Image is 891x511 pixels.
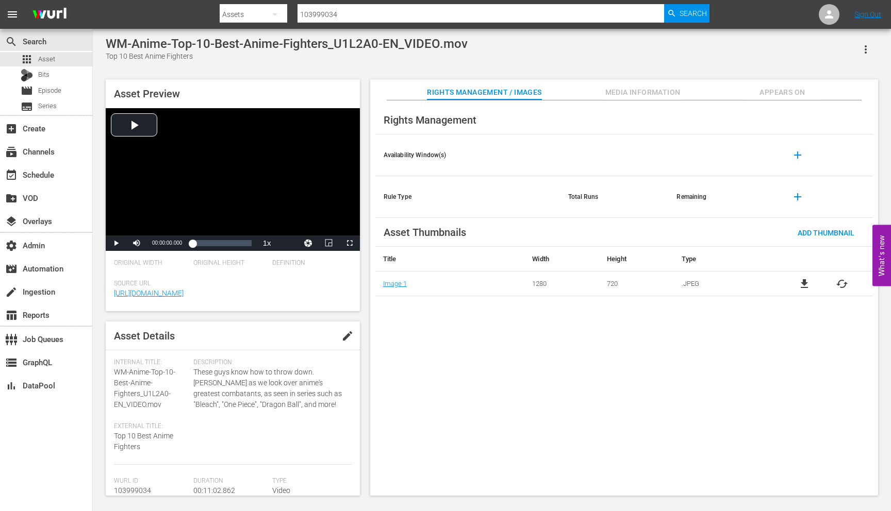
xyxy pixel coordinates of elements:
[5,286,18,298] span: Ingestion
[375,176,560,218] th: Rule Type
[114,422,188,431] span: External Title:
[114,477,188,485] span: Wurl Id
[257,235,277,251] button: Playback Rate
[427,86,541,99] span: Rights Management / Images
[114,259,188,267] span: Original Width
[791,191,804,203] span: add
[6,8,19,21] span: menu
[272,486,290,495] span: Video
[335,323,360,348] button: edit
[524,271,599,296] td: 1280
[5,123,18,135] span: Create
[375,247,525,271] th: Title
[664,4,709,23] button: Search
[5,146,18,158] span: Channels
[5,333,18,346] span: Job Queues
[114,368,175,408] span: WM-Anime-Top-10-Best-Anime-Fighters_U1L2A0-EN_VIDEO.mov
[193,359,346,367] span: Description:
[106,108,360,251] div: Video Player
[384,114,476,126] span: Rights Management
[680,4,707,23] span: Search
[384,226,466,239] span: Asset Thumbnails
[785,143,810,167] button: add
[106,51,468,62] div: Top 10 Best Anime Fighters
[298,235,319,251] button: Jump To Time
[668,176,777,218] th: Remaining
[106,37,468,51] div: WM-Anime-Top-10-Best-Anime-Fighters_U1L2A0-EN_VIDEO.mov
[192,240,251,246] div: Progress Bar
[5,380,18,392] span: DataPool
[193,259,268,267] span: Original Height
[5,169,18,181] span: Schedule
[21,53,33,65] span: Asset
[193,477,268,485] span: Duration
[193,367,346,410] span: These guys know how to throw down. [PERSON_NAME] as we look over anime's greatest combatants, as ...
[798,278,811,290] a: file_download
[38,101,57,111] span: Series
[21,100,33,113] span: Series
[114,88,180,100] span: Asset Preview
[272,477,346,485] span: Type
[599,271,674,296] td: 720
[375,134,560,176] th: Availability Window(s)
[599,247,674,271] th: Height
[114,289,184,297] a: [URL][DOMAIN_NAME]
[114,330,175,342] span: Asset Details
[126,235,147,251] button: Mute
[114,486,151,495] span: 103999034
[193,486,235,495] span: 00:11:02.862
[785,184,810,209] button: add
[38,86,61,96] span: Episode
[789,229,863,237] span: Add Thumbnail
[383,280,407,287] a: Image 1
[836,278,848,290] button: cached
[560,176,668,218] th: Total Runs
[341,330,354,342] span: edit
[744,86,821,99] span: Appears On
[674,247,773,271] th: Type
[339,235,360,251] button: Fullscreen
[272,259,346,267] span: Definition
[524,247,599,271] th: Width
[38,54,55,64] span: Asset
[5,309,18,321] span: Reports
[5,192,18,205] span: VOD
[789,223,863,242] button: Add Thumbnail
[25,3,74,27] img: ans4CAIJ8jUAAAAAAAAAAAAAAAAAAAAAAAAgQb4GAAAAAAAAAAAAAAAAAAAAAAAAJMjXAAAAAAAAAAAAAAAAAAAAAAAAgAT5G...
[791,149,804,161] span: add
[106,235,126,251] button: Play
[114,280,346,288] span: Source Url
[38,70,49,80] span: Bits
[5,356,18,369] span: GraphQL
[5,215,18,228] span: Overlays
[21,84,33,97] span: Episode
[114,359,188,367] span: Internal Title:
[872,225,891,286] button: Open Feedback Widget
[674,271,773,296] td: .JPEG
[152,240,182,246] span: 00:00:00.000
[604,86,682,99] span: Media Information
[5,36,18,48] span: Search
[114,432,173,451] span: Top 10 Best Anime Fighters
[21,69,33,81] div: Bits
[5,263,18,275] span: Automation
[854,10,881,19] a: Sign Out
[5,240,18,252] span: Admin
[319,235,339,251] button: Picture-in-Picture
